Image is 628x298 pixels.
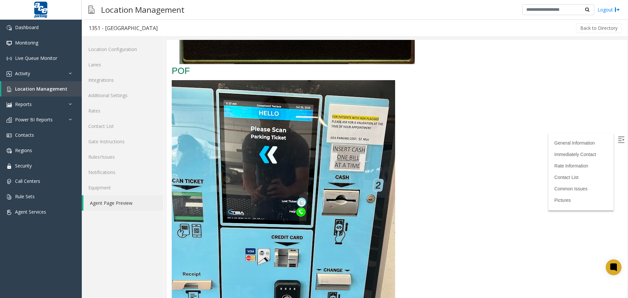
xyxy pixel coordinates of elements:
[15,101,32,107] span: Reports
[598,6,620,13] a: Logout
[15,178,40,184] span: Call Centers
[88,2,95,18] img: pageIcon
[388,135,412,140] a: Contact List
[15,147,32,153] span: Regions
[7,210,12,215] img: 'icon'
[82,118,163,134] a: Contact List
[5,26,23,36] span: POF
[7,133,12,138] img: 'icon'
[7,102,12,107] img: 'icon'
[1,81,82,96] a: Location Management
[388,158,404,163] a: Pictures
[7,25,12,30] img: 'icon'
[388,146,421,151] a: Common Issues
[15,70,30,77] span: Activity
[15,86,67,92] span: Location Management
[98,2,188,18] h3: Location Management
[7,71,12,77] img: 'icon'
[83,195,163,211] a: Agent Page Preview
[89,24,158,32] div: 1351 - [GEOGRAPHIC_DATA]
[82,103,163,118] a: Rates
[388,100,428,106] a: General Information
[7,87,12,92] img: 'icon'
[7,164,12,169] img: 'icon'
[15,193,35,200] span: Rule Sets
[7,194,12,200] img: 'icon'
[15,24,39,30] span: Dashboard
[82,88,163,103] a: Additional Settings
[15,163,32,169] span: Security
[15,209,46,215] span: Agent Services
[15,132,34,138] span: Contacts
[82,149,163,165] a: Rules/Issues
[615,6,620,13] img: logout
[7,179,12,184] img: 'icon'
[15,116,53,123] span: Power BI Reports
[7,148,12,153] img: 'icon'
[82,165,163,180] a: Notifications
[82,42,163,57] a: Location Configuration
[576,23,622,33] button: Back to Directory
[82,72,163,88] a: Integrations
[15,40,38,46] span: Monitoring
[7,41,12,46] img: 'icon'
[388,112,429,117] a: Immediately Contact
[7,56,12,61] img: 'icon'
[82,57,163,72] a: Lanes
[82,180,163,195] a: Equipment
[82,134,163,149] a: Gate Instructions
[15,55,57,61] span: Live Queue Monitor
[388,123,422,129] a: Rate Information
[451,96,458,103] img: Open/Close Sidebar Menu
[7,117,12,123] img: 'icon'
